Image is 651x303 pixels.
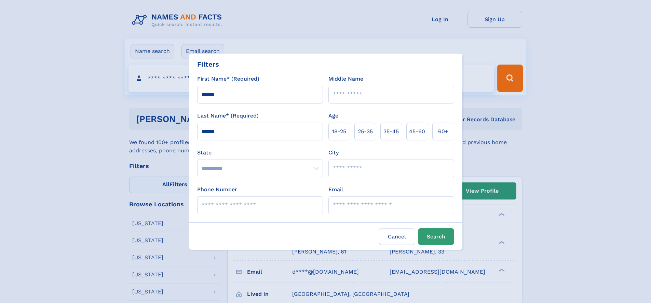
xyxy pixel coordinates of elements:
label: First Name* (Required) [197,75,259,83]
button: Search [418,228,454,245]
label: Phone Number [197,185,237,194]
span: 45‑60 [409,127,425,136]
label: Last Name* (Required) [197,112,259,120]
span: 60+ [438,127,448,136]
div: Filters [197,59,219,69]
span: 25‑35 [358,127,373,136]
label: State [197,149,323,157]
span: 35‑45 [383,127,399,136]
span: 18‑25 [332,127,346,136]
label: Age [328,112,338,120]
label: Email [328,185,343,194]
label: Cancel [379,228,415,245]
label: Middle Name [328,75,363,83]
label: City [328,149,339,157]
